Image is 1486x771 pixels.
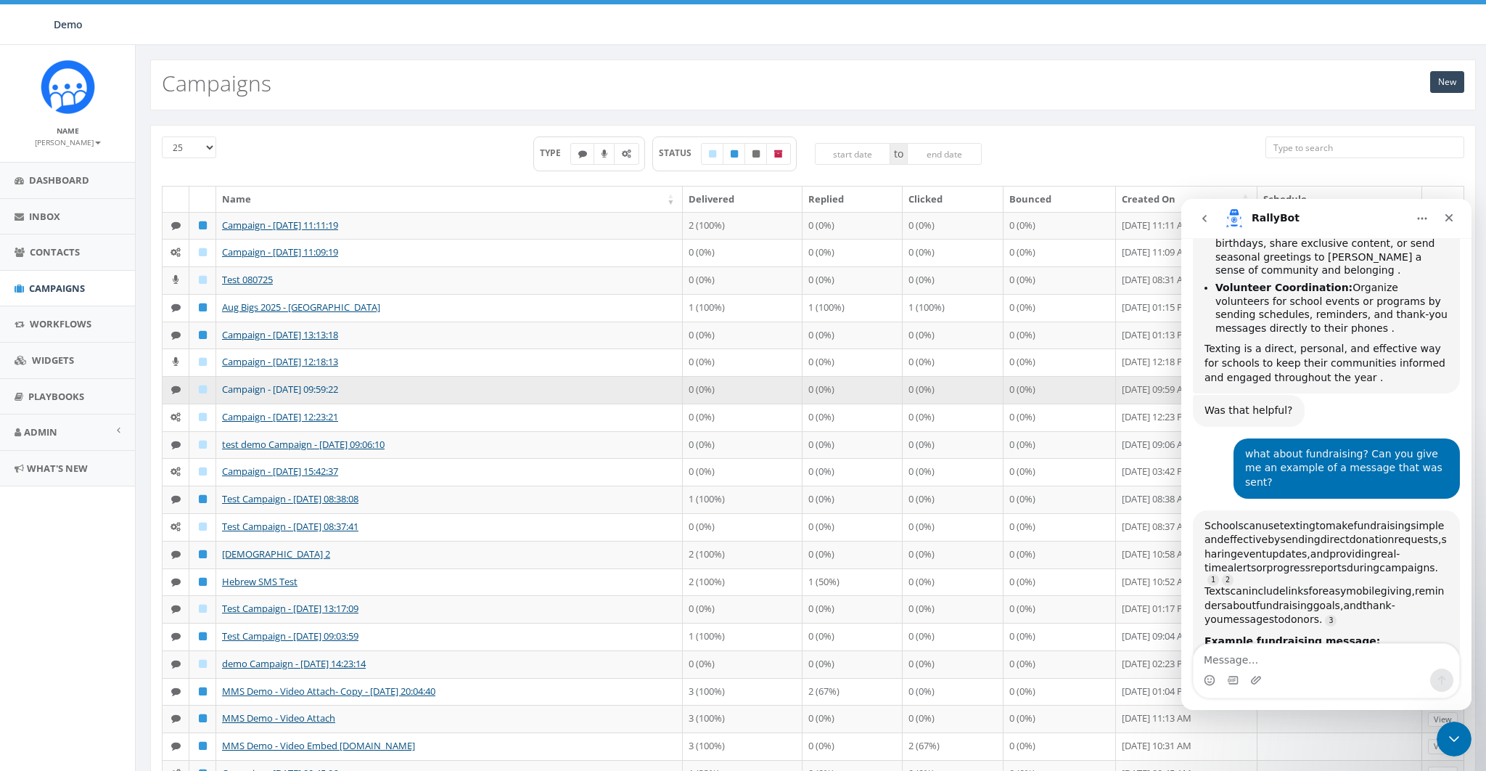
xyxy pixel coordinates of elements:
td: [DATE] 10:52 AM [1116,568,1257,596]
i: Published [199,577,207,587]
td: [DATE] 11:13 AM [1116,705,1257,733]
span: What's New [27,462,88,475]
i: Text SMS [171,330,181,340]
td: 0 (0%) [903,266,1003,294]
i: Draft [199,248,207,257]
td: [DATE] 08:38 AM [1116,486,1257,513]
a: Campaign - [DATE] 13:13:18 [222,328,338,341]
td: 0 (0%) [903,650,1003,678]
td: [DATE] 09:04 AM [1116,623,1257,650]
td: [DATE] 12:23 PM [1116,404,1257,431]
i: Published [199,687,207,696]
td: 0 (0%) [802,705,903,733]
td: 0 (0%) [802,650,903,678]
td: 0 (0%) [903,486,1003,513]
input: end date [907,143,982,165]
i: Published [199,303,207,312]
i: Draft [199,467,207,476]
img: Icon_1.png [41,60,95,114]
td: [DATE] 08:37 AM [1116,513,1257,541]
td: 0 (0%) [1003,266,1116,294]
td: 0 (0%) [683,595,802,623]
a: Test Campaign - [DATE] 08:37:41 [222,520,358,533]
i: Text SMS [171,577,181,587]
i: Text SMS [171,604,181,613]
label: Draft [701,143,724,165]
td: 0 (0%) [903,322,1003,349]
i: Text SMS [171,440,181,449]
i: Published [199,550,207,559]
a: Campaign - [DATE] 12:18:13 [222,355,338,368]
span: STATUS [659,147,702,159]
td: 0 (0%) [802,595,903,623]
i: Text SMS [171,303,181,312]
i: Draft [199,604,207,613]
td: 0 (0%) [1003,705,1116,733]
i: Text SMS [171,714,181,723]
td: 0 (0%) [683,322,802,349]
td: 0 (0%) [903,541,1003,568]
td: [DATE] 01:17 PM [1116,595,1257,623]
i: Draft [709,150,716,158]
td: [DATE] 03:42 PM [1116,458,1257,486]
td: [DATE] 02:23 PM [1116,650,1257,678]
a: Campaign - [DATE] 11:09:19 [222,245,338,258]
span: Admin [24,425,57,438]
td: 0 (0%) [1003,212,1116,240]
i: Text SMS [171,494,181,504]
td: 3 (100%) [683,733,802,760]
i: Automated Message [171,467,181,476]
td: 0 (0%) [1003,322,1116,349]
td: 1 (100%) [683,486,802,513]
td: 3 (100%) [683,705,802,733]
label: Automated Message [614,143,639,165]
input: start date [815,143,890,165]
td: [DATE] 09:59 AM [1116,376,1257,404]
td: 0 (0%) [903,431,1003,459]
td: 0 (0%) [683,431,802,459]
td: [DATE] 10:31 AM [1116,733,1257,760]
td: 0 (0%) [802,322,903,349]
span: Contacts [30,245,80,258]
i: Text SMS [171,741,181,751]
i: Published [199,632,207,641]
td: 0 (0%) [1003,376,1116,404]
td: 0 (0%) [802,348,903,376]
td: 0 (0%) [1003,239,1116,266]
a: MMS Demo - Video Attach [222,711,335,725]
th: Clicked [903,187,1003,212]
i: Published [199,714,207,723]
td: 0 (0%) [903,458,1003,486]
td: 0 (0%) [1003,431,1116,459]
